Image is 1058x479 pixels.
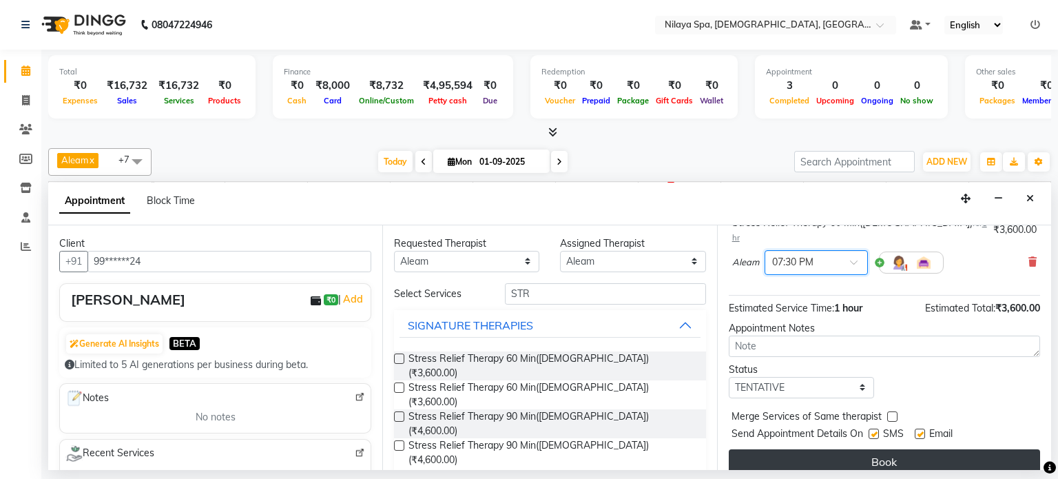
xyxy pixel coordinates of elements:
[729,449,1040,474] button: Book
[338,291,365,307] span: |
[766,96,813,105] span: Completed
[897,78,937,94] div: 0
[925,302,995,314] span: Estimated Total:
[891,254,907,271] img: Hairdresser.png
[732,218,987,243] small: for
[355,78,417,94] div: ₹8,732
[284,78,310,94] div: ₹0
[729,321,1040,336] div: Appointment Notes
[732,427,863,444] span: Send Appointment Details On
[284,66,502,78] div: Finance
[66,334,163,354] button: Generate AI Insights
[87,251,371,272] input: Search by Name/Mobile/Email/Code
[147,194,195,207] span: Block Time
[408,351,694,380] span: Stress Relief Therapy 60 Min([DEMOGRAPHIC_DATA]) (₹3,600.00)
[732,409,882,427] span: Merge Services of Same therapist
[926,156,967,167] span: ADD NEW
[408,409,694,438] span: Stress Relief Therapy 90 Min([DEMOGRAPHIC_DATA]) (₹4,600.00)
[118,154,140,165] span: +7
[541,78,579,94] div: ₹0
[408,438,694,467] span: Stress Relief Therapy 90 Min([DEMOGRAPHIC_DATA]) (₹4,600.00)
[995,302,1040,314] span: ₹3,600.00
[732,256,759,269] span: Aleam
[59,251,88,272] button: +91
[579,96,614,105] span: Prepaid
[505,283,706,305] input: Search by service name
[732,216,988,245] div: Stress Relief Therapy 60 Min([DEMOGRAPHIC_DATA])
[408,317,533,334] div: SIGNATURE THERAPIES
[766,66,937,78] div: Appointment
[732,218,987,243] span: 1 hr
[152,6,212,44] b: 08047224946
[858,96,897,105] span: Ongoing
[65,389,109,407] span: Notes
[813,96,858,105] span: Upcoming
[65,445,154,462] span: Recent Services
[394,236,539,251] div: Requested Therapist
[729,363,874,377] div: Status
[614,78,652,94] div: ₹0
[205,78,245,94] div: ₹0
[59,189,130,214] span: Appointment
[541,66,727,78] div: Redemption
[696,96,727,105] span: Wallet
[897,96,937,105] span: No show
[425,96,470,105] span: Petty cash
[915,254,932,271] img: Interior.png
[160,96,198,105] span: Services
[883,427,904,444] span: SMS
[408,380,694,409] span: Stress Relief Therapy 60 Min([DEMOGRAPHIC_DATA]) (₹3,600.00)
[61,154,88,165] span: Aleam
[929,427,953,444] span: Email
[834,302,862,314] span: 1 hour
[479,96,501,105] span: Due
[444,156,475,167] span: Mon
[652,78,696,94] div: ₹0
[766,78,813,94] div: 3
[71,289,185,310] div: [PERSON_NAME]
[400,313,700,338] button: SIGNATURE THERAPIES
[196,410,236,425] span: No notes
[101,78,153,94] div: ₹16,732
[614,96,652,105] span: Package
[541,96,579,105] span: Voucher
[652,96,696,105] span: Gift Cards
[88,154,94,165] a: x
[59,236,371,251] div: Client
[284,96,310,105] span: Cash
[858,78,897,94] div: 0
[341,291,365,307] a: Add
[59,96,101,105] span: Expenses
[310,78,355,94] div: ₹8,000
[923,152,971,172] button: ADD NEW
[65,358,366,372] div: Limited to 5 AI generations per business during beta.
[114,96,141,105] span: Sales
[355,96,417,105] span: Online/Custom
[35,6,129,44] img: logo
[320,96,345,105] span: Card
[1020,188,1040,210] button: Close
[417,78,478,94] div: ₹4,95,594
[59,66,245,78] div: Total
[794,151,915,172] input: Search Appointment
[976,78,1019,94] div: ₹0
[475,152,544,172] input: 2025-09-01
[169,337,200,350] span: BETA
[153,78,205,94] div: ₹16,732
[205,96,245,105] span: Products
[324,294,338,305] span: ₹0
[729,302,834,314] span: Estimated Service Time:
[478,78,502,94] div: ₹0
[378,151,413,172] span: Today
[560,236,705,251] div: Assigned Therapist
[813,78,858,94] div: 0
[976,96,1019,105] span: Packages
[579,78,614,94] div: ₹0
[59,78,101,94] div: ₹0
[384,287,495,301] div: Select Services
[993,223,1037,237] div: ₹3,600.00
[696,78,727,94] div: ₹0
